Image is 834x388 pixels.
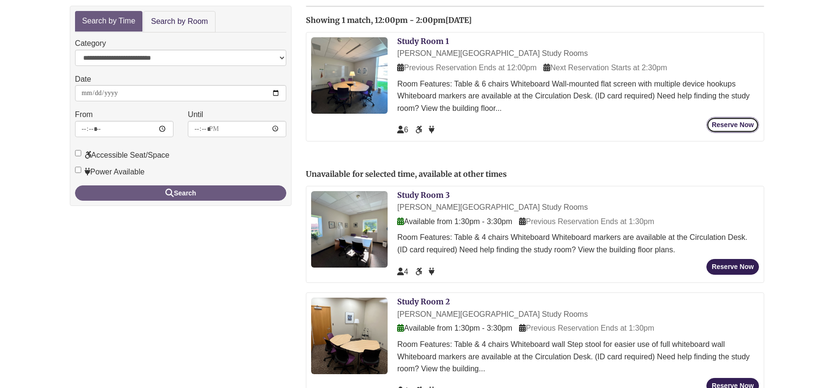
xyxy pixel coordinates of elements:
div: [PERSON_NAME][GEOGRAPHIC_DATA] Study Rooms [397,201,759,214]
a: Study Room 3 [397,190,450,200]
div: Room Features: Table & 6 chairs Whiteboard Wall-mounted flat screen with multiple device hookups ... [397,78,759,115]
img: Study Room 1 [311,37,388,114]
input: Accessible Seat/Space [75,150,81,156]
label: From [75,108,93,121]
span: Previous Reservation Ends at 1:30pm [519,324,654,332]
h2: Unavailable for selected time, available at other times [306,170,764,179]
a: Search by Time [75,11,142,32]
label: Power Available [75,166,145,178]
span: Available from 1:30pm - 3:30pm [397,217,512,226]
a: Study Room 1 [397,36,449,46]
label: Accessible Seat/Space [75,149,170,162]
span: Power Available [429,126,434,134]
button: Search [75,185,286,201]
span: The capacity of this space [397,126,408,134]
span: Previous Reservation Ends at 1:30pm [519,217,654,226]
label: Date [75,73,91,86]
span: Available from 1:30pm - 3:30pm [397,324,512,332]
span: , 12:00pm - 2:00pm[DATE] [371,15,472,25]
span: Previous Reservation Ends at 12:00pm [397,64,536,72]
span: Power Available [429,268,434,276]
div: [PERSON_NAME][GEOGRAPHIC_DATA] Study Rooms [397,308,759,321]
div: Room Features: Table & 4 chairs Whiteboard wall Step stool for easier use of full whiteboard wall... [397,338,759,375]
div: [PERSON_NAME][GEOGRAPHIC_DATA] Study Rooms [397,47,759,60]
div: Room Features: Table & 4 chairs Whiteboard Whiteboard markers are available at the Circulation De... [397,231,759,256]
button: Reserve Now [706,259,759,275]
input: Power Available [75,167,81,173]
span: Accessible Seat/Space [415,268,424,276]
span: The capacity of this space [397,268,408,276]
span: Accessible Seat/Space [415,126,424,134]
span: Next Reservation Starts at 2:30pm [543,64,667,72]
img: Study Room 2 [311,298,388,374]
h2: Showing 1 match [306,16,764,25]
img: Study Room 3 [311,191,388,268]
label: Category [75,37,106,50]
a: Search by Room [143,11,216,32]
label: Until [188,108,203,121]
a: Study Room 2 [397,297,450,306]
button: Reserve Now [706,117,759,133]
